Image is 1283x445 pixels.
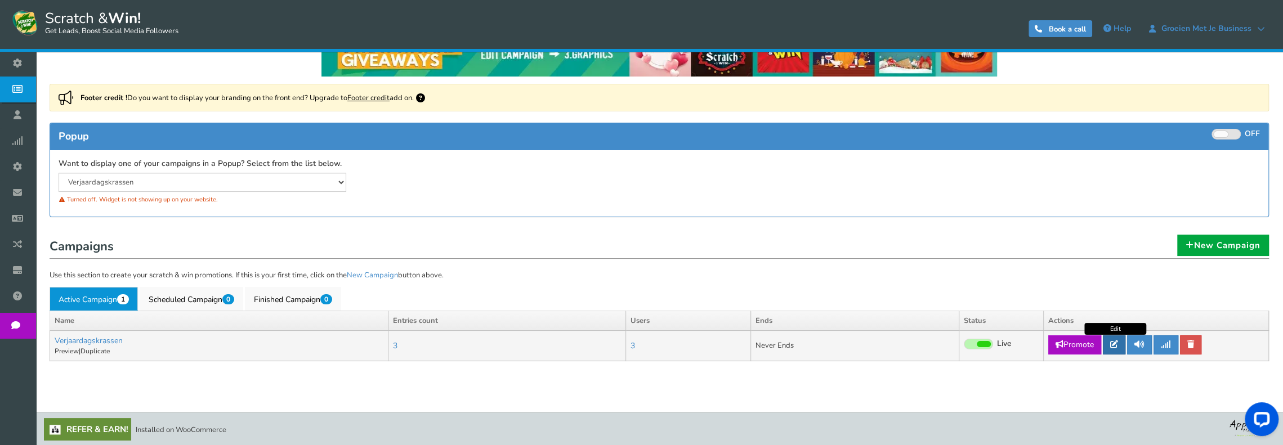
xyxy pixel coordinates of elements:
[320,294,332,304] span: 0
[136,425,226,435] span: Installed on WooCommerce
[55,335,123,346] a: Verjaardagskrassen
[388,311,625,331] th: Entries count
[1029,20,1092,37] a: Book a call
[1236,398,1283,445] iframe: LiveChat chat widget
[39,8,178,37] span: Scratch &
[750,331,959,361] td: Never Ends
[347,93,390,103] a: Footer credit
[347,270,398,280] a: New Campaign
[140,287,243,311] a: Scheduled Campaign
[1049,24,1086,34] span: Book a call
[1048,335,1101,354] a: Promote
[108,8,141,28] strong: Win!
[50,270,1269,281] p: Use this section to create your scratch & win promotions. If this is your first time, click on th...
[59,129,89,143] span: Popup
[1156,24,1257,33] span: Groeien met je Business
[59,159,342,169] label: Want to display one of your campaigns in a Popup? Select from the list below.
[50,311,388,331] th: Name
[81,347,110,356] a: Duplicate
[1245,128,1260,139] span: OFF
[11,8,178,37] a: Scratch &Win! Get Leads, Boost Social Media Followers
[44,418,131,440] a: Refer & Earn!
[117,294,129,304] span: 1
[750,311,959,331] th: Ends
[59,192,651,207] div: Turned off. Widget is not showing up on your website.
[997,339,1012,349] span: Live
[1177,235,1269,256] a: New Campaign
[631,340,635,351] a: 3
[1044,311,1269,331] th: Actions
[393,340,397,351] a: 3
[55,347,79,356] a: Preview
[959,311,1044,331] th: Status
[11,8,39,37] img: Scratch and Win
[1230,418,1275,437] img: bg_logo_foot.webp
[50,236,1269,259] h1: Campaigns
[625,311,750,331] th: Users
[50,84,1269,111] div: Do you want to display your branding on the front end? Upgrade to add on.
[1098,20,1137,38] a: Help
[45,27,178,36] small: Get Leads, Boost Social Media Followers
[245,287,341,311] a: Finished Campaign
[50,287,138,311] a: Active Campaign
[55,347,383,356] p: |
[1114,23,1131,34] span: Help
[1084,323,1146,335] div: Edit
[222,294,234,304] span: 0
[81,93,127,103] strong: Footer credit !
